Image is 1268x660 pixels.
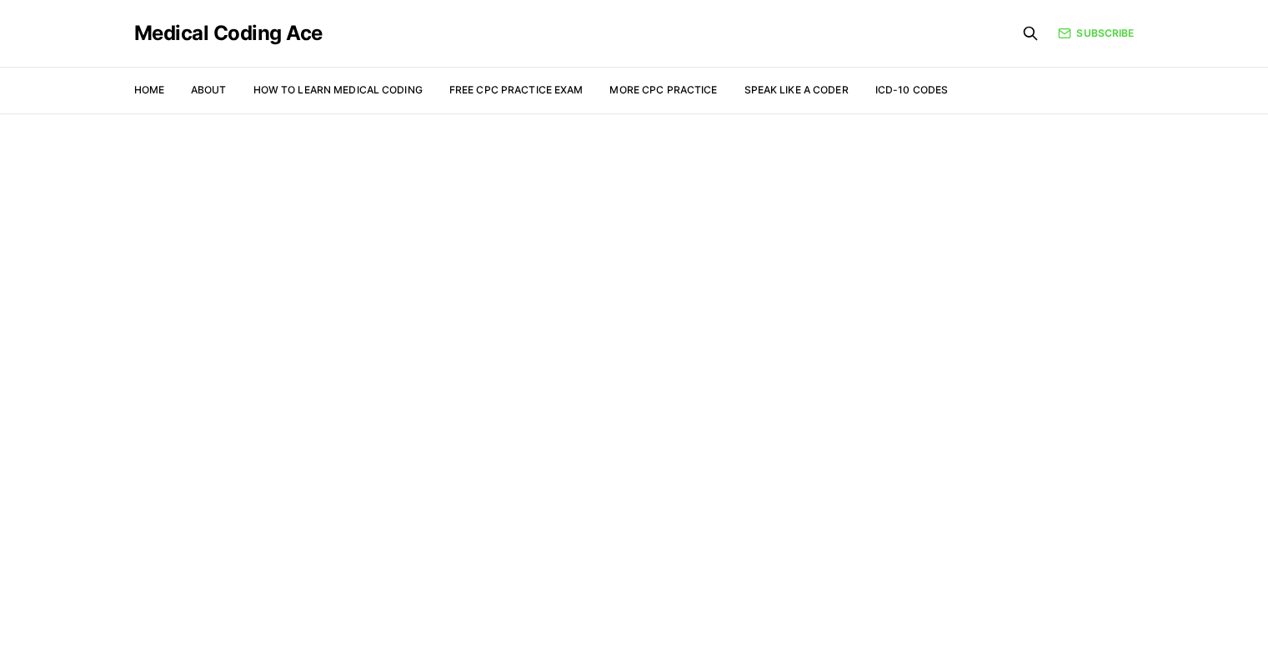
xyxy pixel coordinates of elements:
[744,83,849,96] a: Speak Like a Coder
[191,83,227,96] a: About
[253,83,423,96] a: How to Learn Medical Coding
[449,83,584,96] a: Free CPC Practice Exam
[134,23,323,43] a: Medical Coding Ace
[1058,26,1134,41] a: Subscribe
[134,83,164,96] a: Home
[609,83,717,96] a: More CPC Practice
[875,83,948,96] a: ICD-10 Codes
